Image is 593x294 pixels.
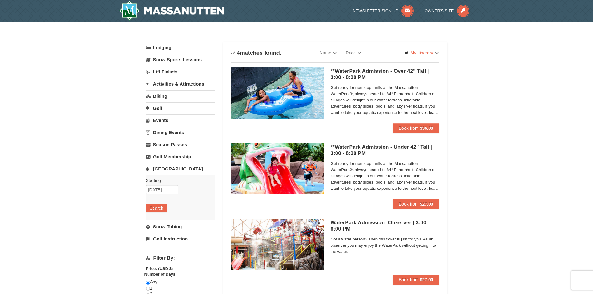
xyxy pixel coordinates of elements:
span: Get ready for non-stop thrills at the Massanutten WaterPark®, always heated to 84° Fahrenheit. Ch... [331,85,440,116]
button: Book from $36.00 [393,123,440,133]
a: [GEOGRAPHIC_DATA] [146,163,215,175]
h4: Filter By: [146,255,215,261]
strong: $36.00 [420,126,433,131]
button: Search [146,204,167,212]
strong: Price: (USD $) [146,266,173,271]
a: Newsletter Sign Up [353,8,414,13]
a: Activities & Attractions [146,78,215,90]
strong: $27.00 [420,277,433,282]
a: Name [315,47,341,59]
a: Massanutten Resort [119,1,224,21]
h5: **WaterPark Admission - Under 42” Tall | 3:00 - 8:00 PM [331,144,440,156]
h5: WaterPark Admission- Observer | 3:00 - 8:00 PM [331,220,440,232]
img: 6619917-1066-60f46fa6.jpg [231,219,324,270]
a: Price [341,47,366,59]
a: Biking [146,90,215,102]
span: Get ready for non-stop thrills at the Massanutten WaterPark®, always heated to 84° Fahrenheit. Ch... [331,161,440,192]
img: 6619917-1062-d161e022.jpg [231,143,324,194]
strong: $27.00 [420,202,433,207]
a: Golf Instruction [146,233,215,245]
button: Book from $27.00 [393,199,440,209]
span: Newsletter Sign Up [353,8,398,13]
span: Owner's Site [425,8,454,13]
a: Owner's Site [425,8,469,13]
span: Book from [399,126,419,131]
a: Golf [146,102,215,114]
a: Snow Tubing [146,221,215,232]
img: Massanutten Resort Logo [119,1,224,21]
a: Lodging [146,42,215,53]
a: My Itinerary [400,48,442,58]
a: Season Passes [146,139,215,150]
a: Lift Tickets [146,66,215,77]
img: 6619917-1058-293f39d8.jpg [231,67,324,118]
span: Book from [399,202,419,207]
span: Book from [399,277,419,282]
a: Snow Sports Lessons [146,54,215,65]
button: Book from $27.00 [393,275,440,285]
a: Golf Membership [146,151,215,162]
a: Events [146,114,215,126]
label: Starting [146,177,211,184]
a: Dining Events [146,127,215,138]
h5: **WaterPark Admission - Over 42” Tall | 3:00 - 8:00 PM [331,68,440,81]
span: Not a water person? Then this ticket is just for you. As an observer you may enjoy the WaterPark ... [331,236,440,255]
strong: Number of Days [144,272,176,277]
